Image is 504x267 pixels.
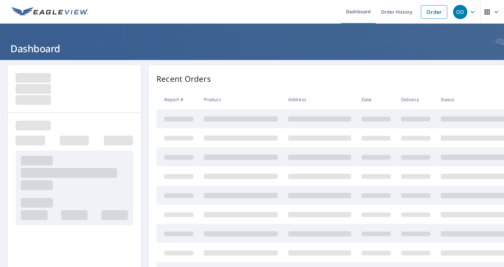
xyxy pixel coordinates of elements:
a: Order [421,5,447,19]
th: Delivery [396,90,436,109]
th: Product [199,90,283,109]
img: EV Logo [12,7,88,17]
th: Report # [156,90,199,109]
th: Address [283,90,356,109]
p: Recent Orders [156,73,211,85]
th: Date [356,90,396,109]
div: DD [453,5,467,19]
h1: Dashboard [8,42,496,55]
